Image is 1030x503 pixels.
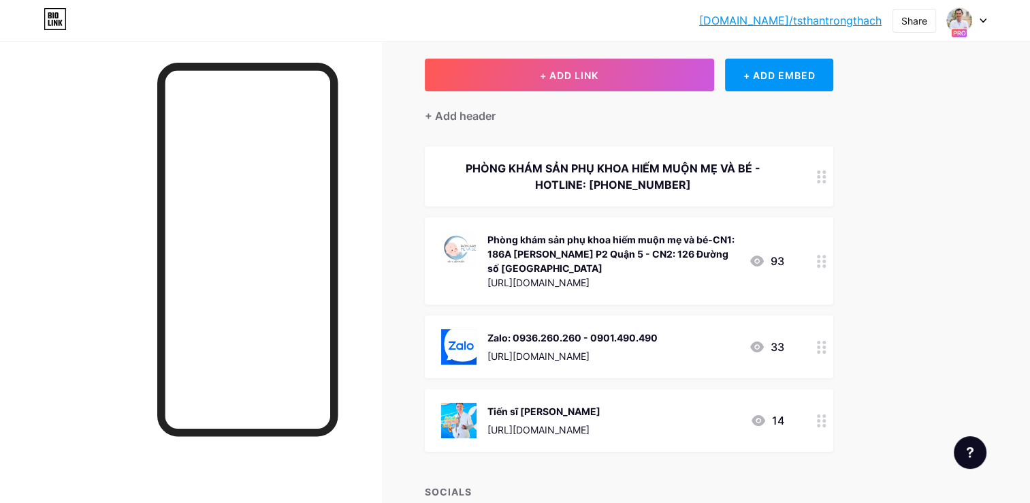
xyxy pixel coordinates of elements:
div: 93 [749,253,784,269]
div: Zalo: 0936.260.260 - 0901.490.490 [487,331,658,345]
div: [URL][DOMAIN_NAME] [487,275,738,290]
button: + ADD LINK [425,59,714,91]
img: Lan Nguyen [946,7,972,33]
div: [URL][DOMAIN_NAME] [487,423,600,437]
div: SOCIALS [425,485,833,499]
div: + Add header [425,108,496,124]
div: PHÒNG KHÁM SẢN PHỤ KHOA HIẾM MUỘN MẸ VÀ BÉ - HOTLINE: [PHONE_NUMBER] [441,160,784,193]
div: 14 [750,412,784,429]
div: [URL][DOMAIN_NAME] [487,349,658,363]
img: Tiến sĩ IVF Thân Trọng Thạch [441,403,477,438]
img: Zalo: 0936.260.260 - 0901.490.490 [441,329,477,365]
div: Phòng khám sản phụ khoa hiếm muộn mẹ và bé-CN1: 186A [PERSON_NAME] P2 Quận 5 - CN2: 126 Đường số ... [487,232,738,275]
img: Phòng khám sản phụ khoa hiếm muộn mẹ và bé-CN1: 186A Trần Bình Trọng P2 Quận 5 - CN2: 126 Đường s... [441,231,477,266]
div: + ADD EMBED [725,59,833,91]
div: Tiến sĩ [PERSON_NAME] [487,404,600,418]
span: + ADD LINK [540,70,598,81]
div: 33 [749,339,784,355]
a: [DOMAIN_NAME]/tsthantrongthach [699,12,882,29]
div: Share [901,14,927,28]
